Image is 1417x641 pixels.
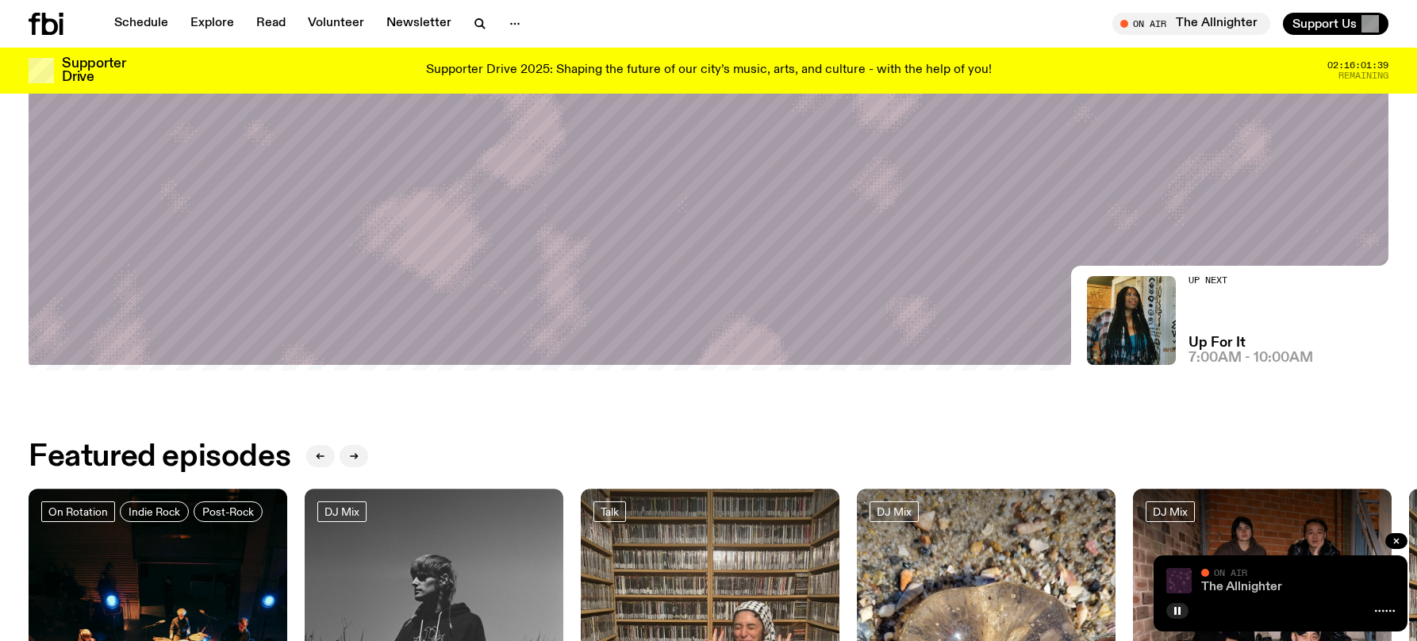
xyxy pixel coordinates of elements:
span: Remaining [1338,71,1388,80]
a: Indie Rock [120,501,189,522]
span: DJ Mix [1153,505,1188,517]
a: Read [247,13,295,35]
h2: Up Next [1189,276,1313,285]
a: Talk [593,501,626,522]
span: Talk [601,505,619,517]
span: 7:00am - 10:00am [1189,351,1313,365]
a: DJ Mix [870,501,919,522]
a: Newsletter [377,13,461,35]
button: Support Us [1283,13,1388,35]
span: Support Us [1292,17,1357,31]
a: Schedule [105,13,178,35]
span: DJ Mix [877,505,912,517]
a: The Allnighter [1201,581,1282,593]
span: 02:16:01:39 [1327,61,1388,70]
a: Up For It [1189,336,1246,350]
a: DJ Mix [1146,501,1195,522]
h3: Supporter Drive [62,57,125,84]
a: Volunteer [298,13,374,35]
span: DJ Mix [324,505,359,517]
p: Supporter Drive 2025: Shaping the future of our city’s music, arts, and culture - with the help o... [426,63,992,78]
img: Ify - a Brown Skin girl with black braided twists, looking up to the side with her tongue stickin... [1087,276,1176,365]
h2: Featured episodes [29,443,290,471]
button: On AirThe Allnighter [1112,13,1270,35]
a: DJ Mix [317,501,367,522]
a: On Rotation [41,501,115,522]
span: On Air [1214,567,1247,578]
span: Post-Rock [202,505,254,517]
a: Explore [181,13,244,35]
a: Post-Rock [194,501,263,522]
span: Indie Rock [129,505,180,517]
span: On Rotation [48,505,108,517]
